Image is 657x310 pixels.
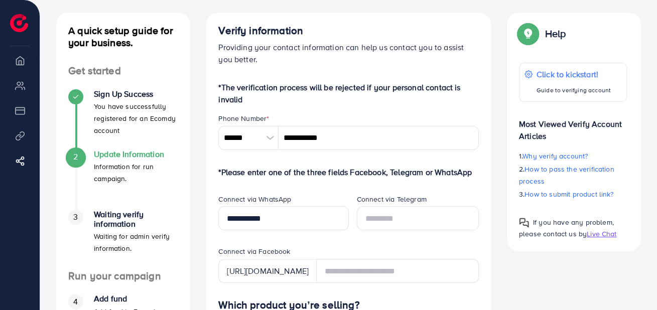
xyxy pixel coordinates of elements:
span: Live Chat [587,229,616,239]
h4: A quick setup guide for your business. [56,25,190,49]
li: Update Information [56,149,190,210]
h4: Verify information [218,25,479,37]
p: 2. [519,163,627,187]
img: Popup guide [519,218,529,228]
p: Click to kickstart! [537,68,611,80]
span: How to pass the verification process [519,164,614,186]
p: Information for run campaign. [94,161,178,185]
label: Phone Number [218,113,269,123]
li: Sign Up Success [56,89,190,149]
p: You have successfully registered for an Ecomdy account [94,100,178,136]
span: 4 [73,296,78,307]
p: Help [545,28,566,40]
p: Waiting for admin verify information. [94,230,178,254]
div: [URL][DOMAIN_NAME] [218,259,317,283]
span: How to submit product link? [524,189,613,199]
h4: Sign Up Success [94,89,178,99]
span: 2 [73,151,78,163]
p: 3. [519,188,627,200]
iframe: Chat [614,265,649,302]
p: 1. [519,150,627,162]
p: Guide to verifying account [537,84,611,96]
span: Why verify account? [522,151,588,161]
h4: Waiting verify information [94,210,178,229]
img: logo [10,14,28,32]
h4: Get started [56,65,190,77]
label: Connect via WhatsApp [218,194,291,204]
h4: Add fund [94,294,178,303]
p: Most Viewed Verify Account Articles [519,110,627,142]
p: *The verification process will be rejected if your personal contact is invalid [218,81,479,105]
span: If you have any problem, please contact us by [519,217,614,239]
span: 3 [73,211,78,223]
h4: Run your campaign [56,270,190,282]
p: *Please enter one of the three fields Facebook, Telegram or WhatsApp [218,166,479,178]
li: Waiting verify information [56,210,190,270]
h4: Update Information [94,149,178,159]
label: Connect via Telegram [357,194,427,204]
img: Popup guide [519,25,537,43]
p: Providing your contact information can help us contact you to assist you better. [218,41,479,65]
label: Connect via Facebook [218,246,290,256]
